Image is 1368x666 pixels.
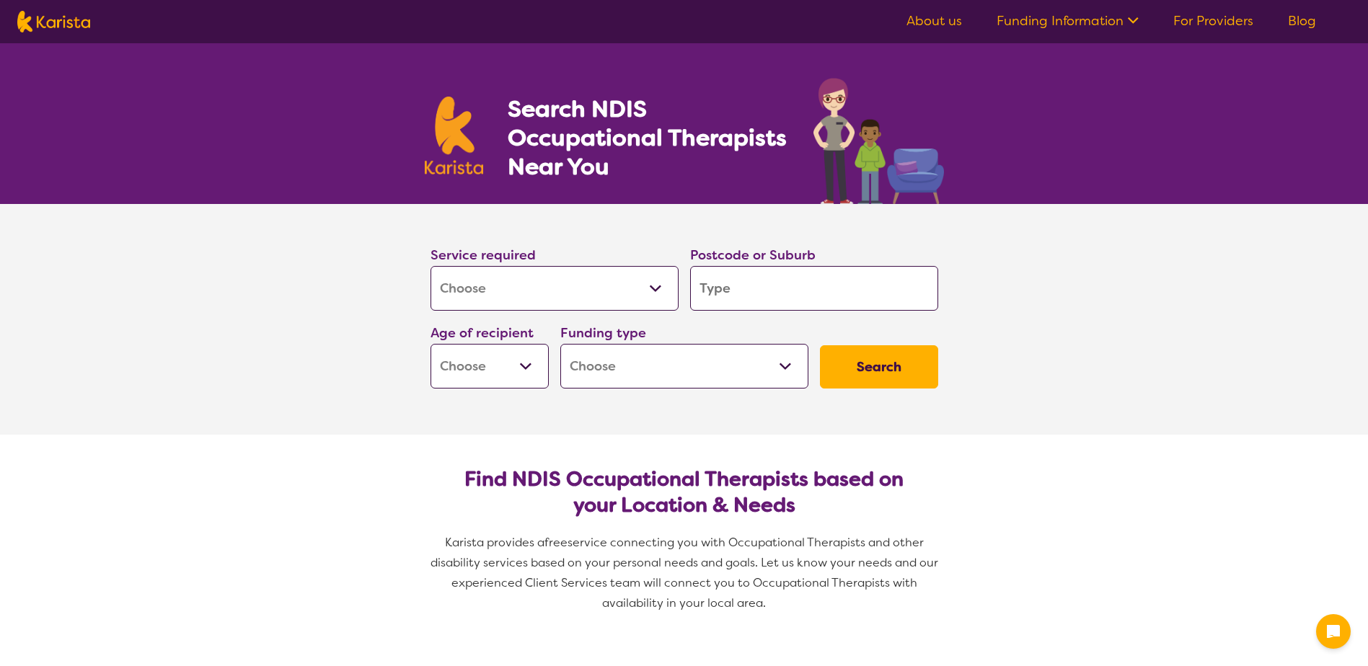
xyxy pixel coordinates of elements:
[1288,12,1316,30] a: Blog
[690,266,938,311] input: Type
[431,324,534,342] label: Age of recipient
[906,12,962,30] a: About us
[431,535,941,610] span: service connecting you with Occupational Therapists and other disability services based on your p...
[560,324,646,342] label: Funding type
[17,11,90,32] img: Karista logo
[508,94,788,181] h1: Search NDIS Occupational Therapists Near You
[997,12,1139,30] a: Funding Information
[425,97,484,174] img: Karista logo
[445,535,544,550] span: Karista provides a
[820,345,938,388] button: Search
[431,247,536,264] label: Service required
[690,247,816,264] label: Postcode or Suburb
[544,535,568,550] span: free
[1173,12,1253,30] a: For Providers
[813,78,944,204] img: occupational-therapy
[442,466,927,518] h2: Find NDIS Occupational Therapists based on your Location & Needs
